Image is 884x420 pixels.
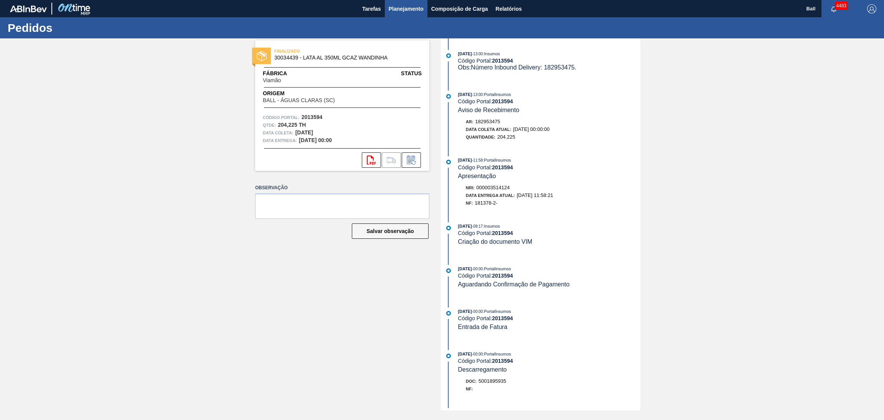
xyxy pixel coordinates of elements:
span: 5001895935 [478,378,506,384]
span: Tarefas [362,4,381,13]
span: Entrada de Fatura [458,324,508,330]
strong: [DATE] [295,129,313,136]
span: Criação do documento VIM [458,238,533,245]
span: 182953475 [475,119,500,124]
span: [DATE] [458,309,472,314]
span: Viamão [263,78,281,83]
span: 30034439 - LATA AL 350ML GCAZ WANDINHA [274,55,414,61]
span: - 11:58 [472,158,483,162]
div: Código Portal: [458,315,640,321]
span: Data entrega: [263,137,297,144]
div: Código Portal: [458,164,640,170]
span: [DATE] [458,158,472,162]
img: atual [446,53,451,58]
span: Data Coleta Atual: [466,127,511,132]
span: Fábrica [263,69,305,78]
span: Obs: Número Inbound Delivery: 182953475. [458,64,577,71]
img: Logout [867,4,876,13]
span: : PortalInsumos [483,309,511,314]
span: Nri: [466,185,475,190]
span: Composição de Carga [431,4,488,13]
div: Informar alteração no pedido [402,152,421,168]
span: Relatórios [496,4,522,13]
span: : PortalInsumos [483,158,511,162]
img: status [257,51,267,61]
span: [DATE] [458,266,472,271]
div: Código Portal: [458,273,640,279]
span: : PortalInsumos [483,352,511,356]
img: atual [446,160,451,164]
div: Código Portal: [458,98,640,104]
span: [DATE] [458,92,472,97]
strong: 2013594 [492,98,513,104]
strong: 2013594 [492,164,513,170]
h1: Pedidos [8,23,144,32]
span: - 00:00 [472,267,483,271]
span: Data Entrega Atual: [466,193,515,198]
span: Código Portal: [263,114,300,121]
span: : PortalInsumos [483,266,511,271]
strong: [DATE] 00:00 [299,137,332,143]
img: TNhmsLtSVTkK8tSr43FrP2fwEKptu5GPRR3wAAAABJRU5ErkJggg== [10,5,47,12]
span: NF: [466,387,473,391]
label: Observação [255,182,429,193]
span: FINALIZADO [274,47,382,55]
span: [DATE] [458,224,472,228]
strong: 2013594 [302,114,323,120]
span: - 13:00 [472,52,483,56]
span: 4483 [835,2,848,10]
img: atual [446,268,451,273]
span: - 08:17 [472,224,483,228]
div: Ir para Composição de Carga [382,152,401,168]
div: Código Portal: [458,358,640,364]
span: - 13:00 [472,93,483,97]
span: 181378-2- [475,200,497,206]
button: Notificações [821,3,846,14]
span: Doc: [466,379,477,384]
span: Aviso de Recebimento [458,107,520,113]
span: 000003514124 [477,185,510,190]
span: Planejamento [389,4,424,13]
span: - 00:00 [472,309,483,314]
span: 204.225 [497,134,515,140]
strong: 2013594 [492,58,513,64]
span: Apresentação [458,173,496,179]
img: atual [446,311,451,316]
img: atual [446,354,451,358]
span: Quantidade: [466,135,495,139]
span: - 11:32 [472,410,483,414]
span: [DATE] [458,410,472,414]
span: Qtde : [263,121,276,129]
img: atual [446,94,451,99]
strong: 204,225 TH [278,122,306,128]
span: [DATE] [458,352,472,356]
span: Data coleta: [263,129,294,137]
span: Ar: [466,119,473,124]
span: [DATE] 00:00:00 [513,126,549,132]
span: [DATE] 11:58:21 [517,192,553,198]
div: Código Portal: [458,58,640,64]
span: [DATE] [458,51,472,56]
span: : Insumos [483,51,500,56]
div: Código Portal: [458,230,640,236]
strong: 2013594 [492,230,513,236]
button: Salvar observação [352,223,429,239]
img: atual [446,226,451,230]
span: - 00:00 [472,352,483,356]
span: NF: [466,201,473,205]
span: : Ball [483,410,491,414]
span: Descarregamento [458,366,507,373]
strong: 2013594 [492,273,513,279]
span: Origem [263,89,357,98]
span: : PortalInsumos [483,92,511,97]
span: Aguardando Confirmação de Pagamento [458,281,570,288]
span: : Insumos [483,224,500,228]
span: Status [401,69,422,78]
div: Abrir arquivo PDF [362,152,381,168]
span: BALL - ÁGUAS CLARAS (SC) [263,98,335,103]
strong: 2013594 [492,315,513,321]
strong: 2013594 [492,358,513,364]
